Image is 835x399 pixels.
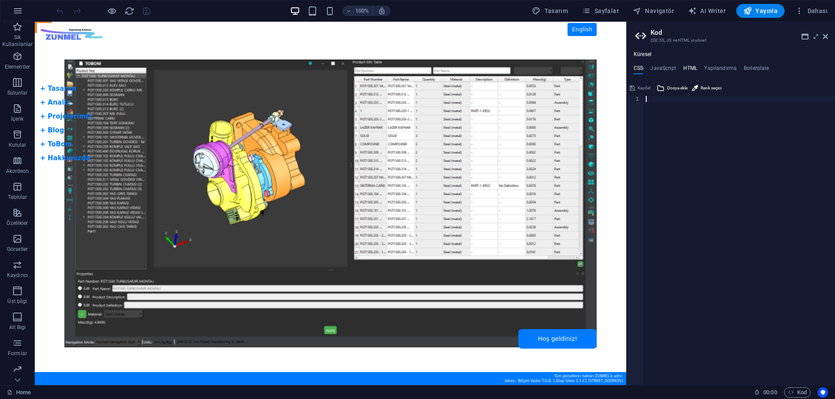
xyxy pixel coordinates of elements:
[5,63,30,70] p: Elementler
[667,83,688,93] span: Dosya ekle
[743,7,778,15] span: Yayınla
[655,83,689,93] button: Dosya ekle
[124,6,134,16] button: reload
[627,96,645,102] div: 1
[651,29,828,36] h2: Kod
[651,36,811,44] h3: (S)CSS, JS ve HTML'yi yönet
[818,387,828,398] button: Usercentrics
[7,298,27,305] p: Üst bilgi
[763,387,777,398] span: 00 00
[769,389,771,396] span: :
[792,4,831,18] button: Dahası
[7,272,28,279] p: Kaydırıcı
[633,7,674,15] span: Navigatör
[788,387,807,398] span: Kod
[7,387,31,398] a: Seçimi iptal etmek için tıkla. Sayfaları açmak için çift tıkla
[8,194,27,201] p: Tablolar
[704,65,737,75] h4: Yapılandırma
[7,89,28,96] p: Sütunlar
[701,83,721,93] span: Renk seçici
[342,6,373,16] button: 100%
[795,7,828,15] span: Dahası
[8,350,27,357] p: Formlar
[650,65,676,75] h4: JavaScript
[784,387,811,398] button: Kod
[582,7,619,15] span: Sayfalar
[378,7,386,15] i: Yeniden boyutlandırmada yakınlaştırma düzeyini seçilen cihaza uyacak şekilde otomatik olarak ayarla.
[688,7,726,15] span: AI Writer
[6,168,29,175] p: Akordeon
[691,83,723,93] button: Renk seçici
[578,4,622,18] button: Sayfalar
[9,324,26,331] p: Alt Bigi
[629,4,678,18] button: Navigatör
[355,6,369,16] h6: 100%
[683,65,698,75] h4: HTML
[7,246,28,253] p: Görseller
[528,4,571,18] button: Tasarım
[634,51,651,58] h4: Küresel
[11,115,23,122] p: İçerik
[634,65,643,75] h4: CSS
[9,142,27,148] p: Kutular
[744,65,769,75] h4: Boilerplate
[736,4,785,18] button: Yayınla
[124,6,134,16] i: Sayfayı yeniden yükleyin
[7,220,28,227] p: Özellikler
[685,4,729,18] button: AI Writer
[532,7,568,15] span: Tasarım
[754,387,777,398] h6: Oturum süresi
